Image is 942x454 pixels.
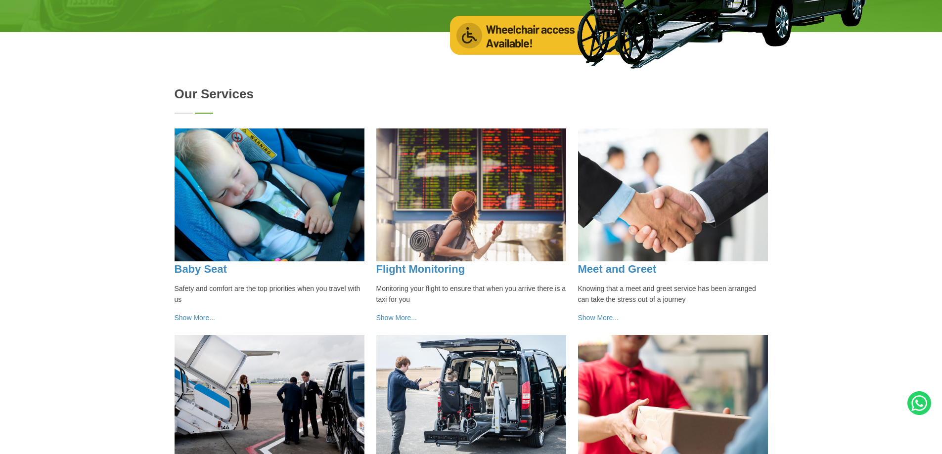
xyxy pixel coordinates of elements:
img: Meet and Greet [578,128,768,261]
img: Flight Monitoring [376,128,566,261]
p: Safety and comfort are the top priorities when you travel with us [175,283,364,305]
a: Baby Seat [175,263,227,275]
a: Show More... [175,314,215,322]
img: Baby Seat [175,128,364,261]
p: Knowing that a meet and greet service has been arranged can take the stress out of a journey [578,283,768,305]
a: Flight Monitoring [376,263,465,275]
a: Show More... [578,314,619,322]
a: Meet and Greet [578,263,657,275]
p: Monitoring your flight to ensure that when you arrive there is a taxi for you [376,283,566,305]
a: Show More... [376,314,417,322]
h2: Our Services [175,86,768,102]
